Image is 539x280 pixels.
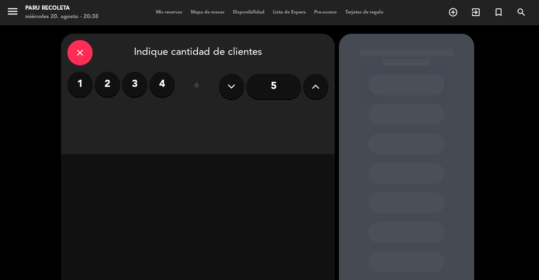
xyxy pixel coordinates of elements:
i: search [516,7,526,17]
span: Lista de Espera [269,10,310,15]
label: 3 [122,72,147,97]
div: Paru Recoleta [25,4,99,13]
label: 1 [67,72,93,97]
span: Tarjetas de regalo [341,10,388,15]
label: 4 [149,72,175,97]
div: miércoles 20. agosto - 20:38 [25,13,99,21]
label: 2 [95,72,120,97]
i: exit_to_app [471,7,481,17]
div: ó [183,72,211,101]
i: turned_in_not [494,7,504,17]
span: Disponibilidad [229,10,269,15]
div: Indique cantidad de clientes [67,40,328,65]
i: close [75,48,85,58]
button: menu [6,5,19,21]
span: Mis reservas [152,10,187,15]
i: menu [6,5,19,18]
i: add_circle_outline [448,7,458,17]
span: Mapa de mesas [187,10,229,15]
span: Pre-acceso [310,10,341,15]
